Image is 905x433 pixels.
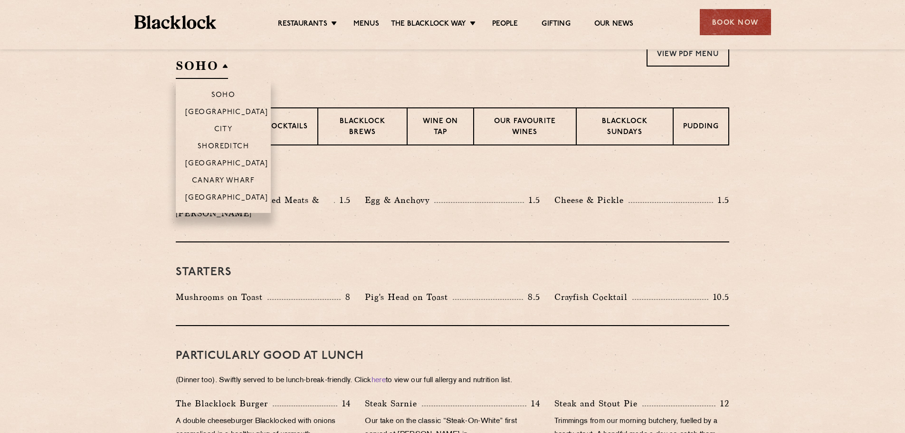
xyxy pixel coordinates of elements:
[278,19,327,30] a: Restaurants
[526,397,540,410] p: 14
[713,194,729,206] p: 1.5
[524,194,540,206] p: 1.5
[328,116,397,139] p: Blacklock Brews
[176,266,729,279] h3: Starters
[185,194,268,203] p: [GEOGRAPHIC_DATA]
[185,160,268,169] p: [GEOGRAPHIC_DATA]
[337,397,351,410] p: 14
[594,19,634,30] a: Our News
[176,169,729,182] h3: Pre Chop Bites
[198,143,249,152] p: Shoreditch
[554,290,632,304] p: Crayfish Cocktail
[335,194,351,206] p: 1.5
[176,58,228,79] h2: SOHO
[492,19,518,30] a: People
[715,397,729,410] p: 12
[647,40,729,67] a: View PDF Menu
[417,116,464,139] p: Wine on Tap
[176,290,267,304] p: Mushrooms on Toast
[211,91,236,101] p: Soho
[372,377,386,384] a: here
[554,397,642,410] p: Steak and Stout Pie
[365,290,453,304] p: Pig's Head on Toast
[176,350,729,362] h3: PARTICULARLY GOOD AT LUNCH
[523,291,540,303] p: 8.5
[683,122,719,134] p: Pudding
[554,193,629,207] p: Cheese & Pickle
[700,9,771,35] div: Book Now
[266,122,308,134] p: Cocktails
[185,108,268,118] p: [GEOGRAPHIC_DATA]
[176,397,273,410] p: The Blacklock Burger
[341,291,351,303] p: 8
[365,397,422,410] p: Steak Sarnie
[542,19,570,30] a: Gifting
[176,374,729,387] p: (Dinner too). Swiftly served to be lunch-break-friendly. Click to view our full allergy and nutri...
[365,193,434,207] p: Egg & Anchovy
[391,19,466,30] a: The Blacklock Way
[353,19,379,30] a: Menus
[484,116,566,139] p: Our favourite wines
[586,116,663,139] p: Blacklock Sundays
[214,125,233,135] p: City
[708,291,729,303] p: 10.5
[192,177,255,186] p: Canary Wharf
[134,15,217,29] img: BL_Textured_Logo-footer-cropped.svg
